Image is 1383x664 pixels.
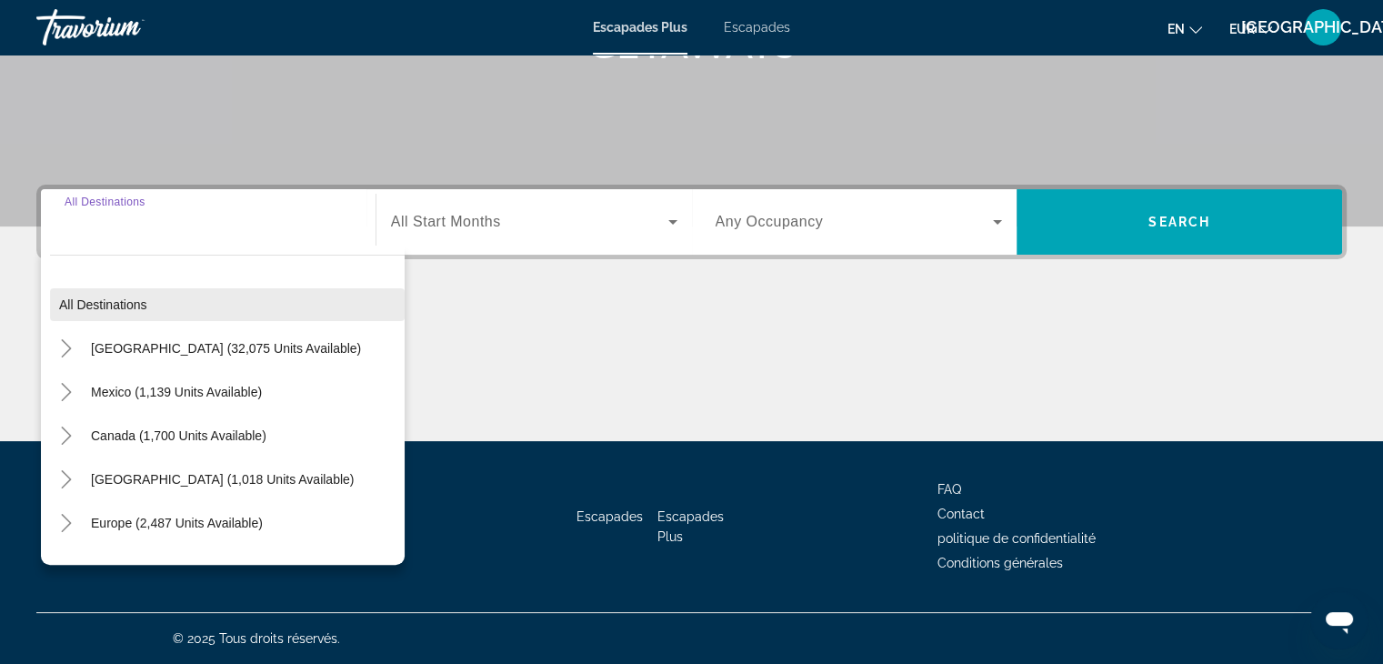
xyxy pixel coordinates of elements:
button: Toggle Mexico (1,139 units available) [50,377,82,408]
span: Mexico (1,139 units available) [91,385,262,399]
iframe: Bouton de lancement de la fenêtre de messagerie [1310,591,1368,649]
a: Conditions générales [937,556,1063,570]
span: All Start Months [391,214,501,229]
a: Escapades Plus [593,20,687,35]
a: Escapades [724,20,790,35]
button: All destinations [50,288,405,321]
span: All destinations [59,297,147,312]
span: Any Occupancy [716,214,824,229]
button: Toggle United States (32,075 units available) [50,333,82,365]
button: Search [1017,189,1342,255]
a: politique de confidentialité [937,531,1096,546]
button: Toggle Canada (1,700 units available) [50,420,82,452]
button: Mexico (1,139 units available) [82,376,271,408]
a: Travorium [36,4,218,51]
a: FAQ [937,482,961,497]
button: Toggle Europe (2,487 units available) [50,508,82,539]
a: Contact [937,507,985,521]
span: Canada (1,700 units available) [91,428,266,443]
font: © 2025 Tous droits réservés. [173,631,340,646]
button: Changer de devise [1229,15,1272,42]
button: Toggle Caribbean & Atlantic Islands (1,018 units available) [50,464,82,496]
span: [GEOGRAPHIC_DATA] (32,075 units available) [91,341,361,356]
a: Escapades [576,509,643,524]
button: Canada (1,700 units available) [82,419,276,452]
button: Toggle Australia (195 units available) [50,551,82,583]
span: [GEOGRAPHIC_DATA] (1,018 units available) [91,472,354,487]
span: Europe (2,487 units available) [91,516,263,530]
button: [GEOGRAPHIC_DATA] (32,075 units available) [82,332,370,365]
div: Widget de recherche [41,189,1342,255]
span: All Destinations [65,196,145,207]
button: Menu utilisateur [1299,8,1347,46]
button: [GEOGRAPHIC_DATA] (1,018 units available) [82,463,363,496]
span: Search [1148,215,1210,229]
button: Australia (195 units available) [82,550,270,583]
button: Europe (2,487 units available) [82,507,272,539]
button: Changer de langue [1168,15,1202,42]
font: en [1168,22,1185,36]
font: EUR [1229,22,1255,36]
a: Escapades Plus [657,509,724,544]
